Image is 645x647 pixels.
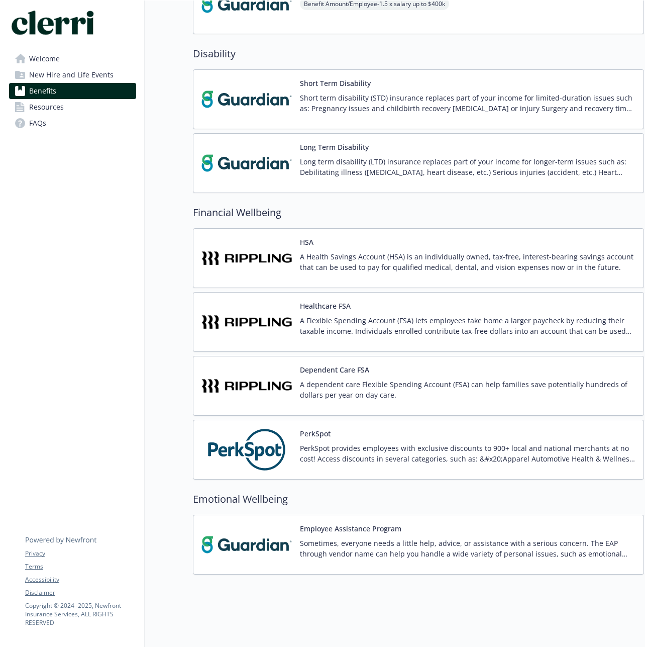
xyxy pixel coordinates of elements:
[300,78,371,88] button: Short Term Disability
[300,443,635,464] p: PerkSpot provides employees with exclusive discounts to 900+ local and national merchants at no c...
[9,99,136,115] a: Resources
[201,428,292,471] img: PerkSpot carrier logo
[193,46,644,61] h2: Disability
[193,492,644,507] h2: Emotional Wellbeing
[25,588,136,597] a: Disclaimer
[201,237,292,280] img: Rippling carrier logo
[300,523,401,534] button: Employee Assistance Program
[25,575,136,584] a: Accessibility
[201,523,292,566] img: Guardian carrier logo
[201,364,292,407] img: Rippling carrier logo
[9,115,136,131] a: FAQs
[29,51,60,67] span: Welcome
[29,83,56,99] span: Benefits
[300,364,369,375] button: Dependent Care FSA
[300,538,635,559] p: Sometimes, everyone needs a little help, advice, or assistance with a serious concern. The EAP th...
[9,51,136,67] a: Welcome
[29,67,114,83] span: New Hire and Life Events
[201,78,292,121] img: Guardian carrier logo
[29,115,46,131] span: FAQs
[193,205,644,220] h2: Financial Wellbeing
[300,315,635,336] p: A Flexible Spending Account (FSA) lets employees take home a larger paycheck by reducing their ta...
[25,601,136,627] p: Copyright © 2024 - 2025 , Newfront Insurance Services, ALL RIGHTS RESERVED
[25,549,136,558] a: Privacy
[201,142,292,184] img: Guardian carrier logo
[300,142,369,152] button: Long Term Disability
[9,67,136,83] a: New Hire and Life Events
[25,562,136,571] a: Terms
[201,301,292,343] img: Rippling carrier logo
[300,379,635,400] p: A dependent care Flexible Spending Account (FSA) can help families save potentially hundreds of d...
[29,99,64,115] span: Resources
[300,93,635,114] p: Short term disability (STD) insurance replaces part of your income for limited-duration issues su...
[9,83,136,99] a: Benefits
[300,428,331,439] button: PerkSpot
[300,237,313,247] button: HSA
[300,156,635,177] p: Long term disability (LTD) insurance replaces part of your income for longer-term issues such as:...
[300,301,351,311] button: Healthcare FSA
[300,251,635,272] p: A Health Savings Account (HSA) is an individually owned, tax-free, interest-bearing savings accou...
